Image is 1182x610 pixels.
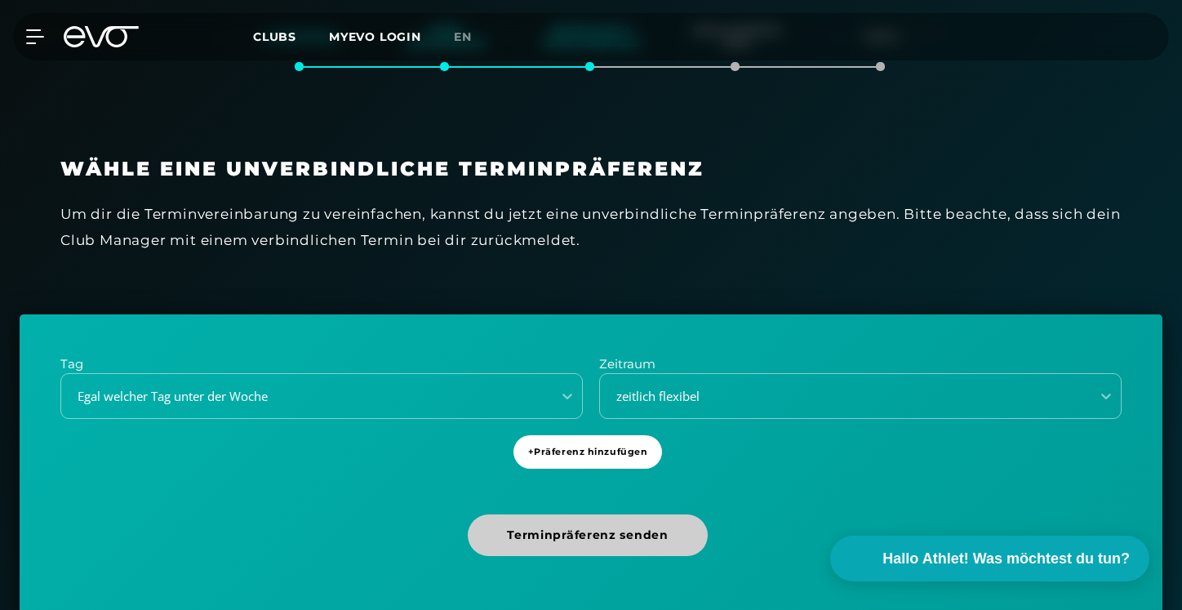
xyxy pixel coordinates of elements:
[602,387,1079,406] div: zeitlich flexibel
[599,355,1122,374] p: Zeitraum
[468,514,713,586] a: Terminpräferenz senden
[528,445,648,459] span: + Präferenz hinzufügen
[454,28,491,47] a: en
[830,536,1149,581] button: Hallo Athlet! Was möchtest du tun?
[882,548,1130,570] span: Hallo Athlet! Was möchtest du tun?
[60,201,1122,254] div: Um dir die Terminvereinbarung zu vereinfachen, kannst du jetzt eine unverbindliche Terminpräferen...
[253,29,329,44] a: Clubs
[63,387,540,406] div: Egal welcher Tag unter der Woche
[60,157,1122,181] h3: Wähle eine unverbindliche Terminpräferenz
[253,29,296,44] span: Clubs
[60,355,583,374] p: Tag
[454,29,472,44] span: en
[507,527,668,544] span: Terminpräferenz senden
[513,435,669,498] a: +Präferenz hinzufügen
[329,29,421,44] a: MYEVO LOGIN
